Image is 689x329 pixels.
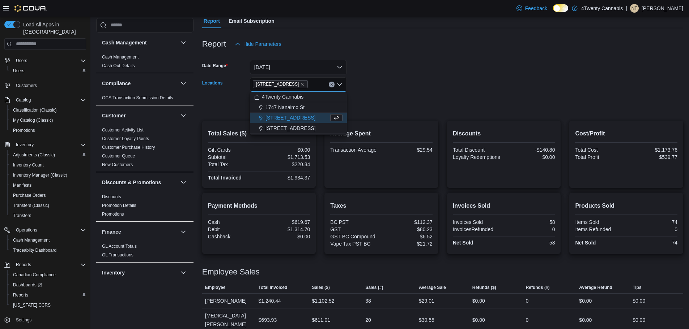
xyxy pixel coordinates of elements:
[102,112,126,119] h3: Customer
[365,285,383,290] span: Sales (#)
[626,4,627,13] p: |
[1,315,89,325] button: Settings
[250,102,347,113] button: 1747 Nanaimo St
[102,63,135,69] span: Cash Out Details
[13,56,86,65] span: Users
[10,270,86,279] span: Canadian Compliance
[13,68,24,74] span: Users
[13,172,67,178] span: Inventory Manager (Classic)
[102,243,137,249] span: GL Account Totals
[10,246,86,255] span: Traceabilty Dashboard
[505,147,555,153] div: -$140.80
[208,234,258,239] div: Cashback
[365,316,371,324] div: 20
[300,82,305,86] button: Remove 2426 200 Street from selection in this group
[102,127,144,133] a: Customer Activity List
[16,97,31,103] span: Catalog
[514,1,550,16] a: Feedback
[7,190,89,200] button: Purchase Orders
[628,226,677,232] div: 0
[102,63,135,68] a: Cash Out Details
[13,237,50,243] span: Cash Management
[16,262,31,268] span: Reports
[330,226,380,232] div: GST
[10,201,52,210] a: Transfers (Classic)
[453,226,502,232] div: InvoicesRefunded
[10,106,60,114] a: Classification (Classic)
[525,5,547,12] span: Feedback
[259,316,277,324] div: $693.93
[229,14,275,28] span: Email Subscription
[337,82,343,87] button: Close list of options
[204,14,220,28] span: Report
[13,203,49,208] span: Transfers (Classic)
[7,180,89,190] button: Manifests
[208,154,258,160] div: Subtotal
[330,241,380,247] div: Vape Tax PST BC
[259,285,288,290] span: Total Invoiced
[102,127,144,133] span: Customer Activity List
[96,126,193,172] div: Customer
[102,252,133,258] span: GL Transactions
[10,181,34,190] a: Manifests
[102,80,131,87] h3: Compliance
[13,213,31,218] span: Transfers
[419,285,446,290] span: Average Sale
[102,194,121,200] span: Discounts
[13,140,86,149] span: Inventory
[13,292,28,298] span: Reports
[633,285,641,290] span: Tips
[505,226,555,232] div: 0
[7,290,89,300] button: Reports
[10,270,59,279] a: Canadian Compliance
[102,39,147,46] h3: Cash Management
[453,154,502,160] div: Loyalty Redemptions
[202,63,228,69] label: Date Range
[7,160,89,170] button: Inventory Count
[628,147,677,153] div: $1,173.76
[581,4,623,13] p: 4Twenty Cannabis
[265,114,315,121] span: [STREET_ADDRESS]
[102,153,135,159] span: Customer Queue
[1,140,89,150] button: Inventory
[10,181,86,190] span: Manifests
[1,80,89,91] button: Customers
[102,136,149,141] a: Customer Loyalty Points
[202,294,256,308] div: [PERSON_NAME]
[250,92,347,134] div: Choose from the following options
[329,82,335,87] button: Clear input
[10,281,45,289] a: Dashboards
[202,80,223,86] label: Locations
[102,145,155,150] a: Customer Purchase History
[419,296,434,305] div: $29.01
[7,125,89,135] button: Promotions
[243,40,281,48] span: Hide Parameters
[260,161,310,167] div: $220.84
[179,268,188,277] button: Inventory
[10,201,86,210] span: Transfers (Classic)
[7,150,89,160] button: Adjustments (Classic)
[10,66,86,75] span: Users
[16,58,27,64] span: Users
[102,203,136,208] a: Promotion Details
[10,211,34,220] a: Transfers
[250,113,347,123] button: [STREET_ADDRESS]
[633,316,645,324] div: $0.00
[472,285,496,290] span: Refunds ($)
[575,129,677,138] h2: Cost/Profit
[13,117,53,123] span: My Catalog (Classic)
[10,236,52,244] a: Cash Management
[628,240,677,246] div: 74
[10,66,27,75] a: Users
[208,202,310,210] h2: Payment Methods
[102,95,173,100] a: OCS Transaction Submission Details
[10,236,86,244] span: Cash Management
[250,60,347,74] button: [DATE]
[20,21,86,35] span: Load All Apps in [GEOGRAPHIC_DATA]
[10,151,58,159] a: Adjustments (Classic)
[526,285,550,290] span: Refunds (#)
[10,191,49,200] a: Purchase Orders
[7,66,89,76] button: Users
